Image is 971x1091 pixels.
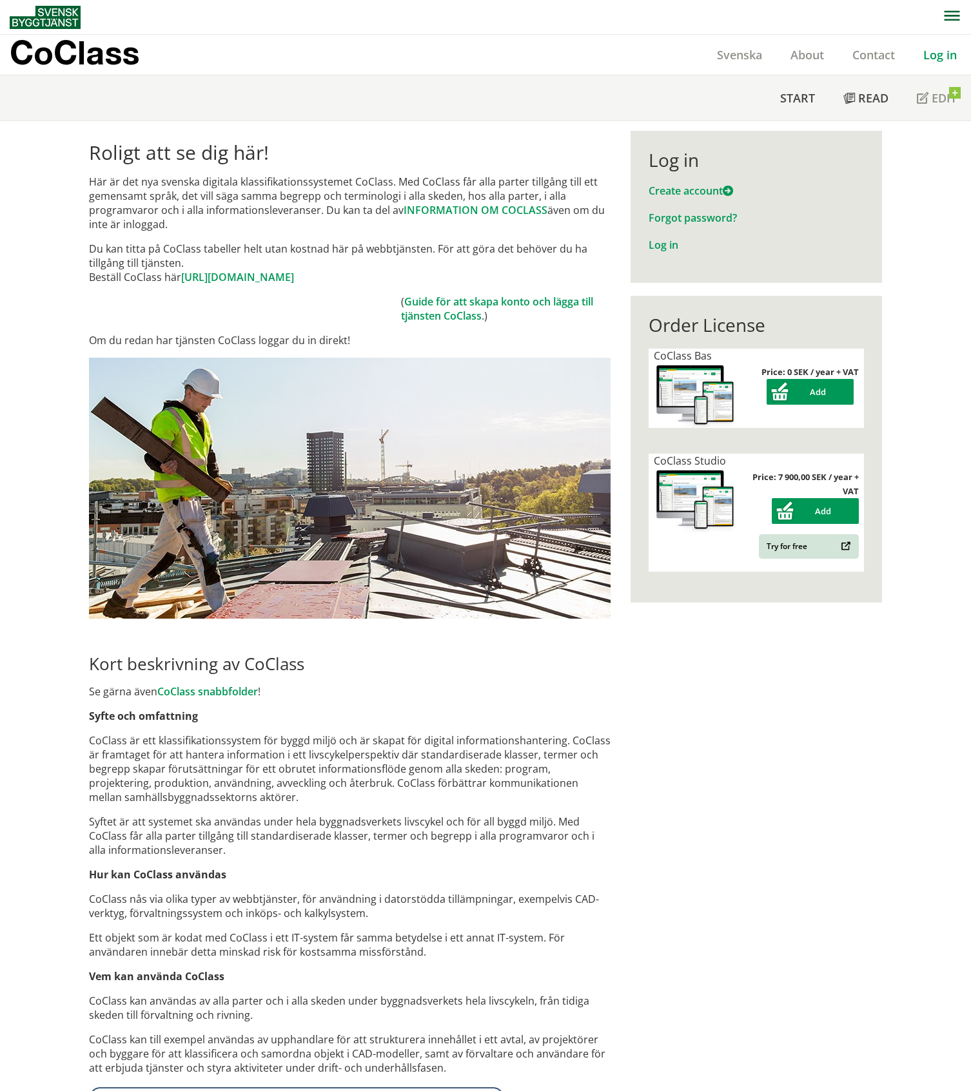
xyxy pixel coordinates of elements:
a: Create account [649,184,733,198]
span: CoClass Studio [654,454,726,468]
a: CoClass snabbfolder [157,684,258,699]
a: Add [767,386,854,398]
strong: Hur kan CoClass användas [89,867,226,882]
span: Start [780,90,815,106]
td: ( .) [401,294,611,323]
p: Syftet är att systemet ska användas under hela byggnadsverkets livscykel och för all byggd miljö.... [89,815,611,857]
strong: Price: 7 900,00 SEK / year + VAT [752,471,859,497]
div: Log in [649,149,863,171]
a: INFORMATION OM COCLASS [404,203,547,217]
strong: Vem kan använda CoClass [89,969,224,983]
button: Add [772,498,859,524]
span: CoClass Bas [654,349,712,363]
a: Forgot password? [649,211,737,225]
a: [URL][DOMAIN_NAME] [181,270,294,284]
strong: Price: 0 SEK / year + VAT [761,366,859,378]
p: Se gärna även ! [89,684,611,699]
img: Outbound.png [839,541,851,551]
a: CoClass [10,35,167,75]
button: Add [767,379,854,405]
a: About [776,47,838,63]
p: CoClass är ett klassifikationssystem för byggd miljö och är skapat för digital informationshanter... [89,733,611,804]
a: Try for free [759,534,859,559]
img: coclass-license.jpg [654,363,736,428]
div: Order License [649,314,863,336]
h1: Roligt att se dig här! [89,141,611,164]
p: Ett objekt som är kodat med CoClass i ett IT-system får samma betydelse i ett annat IT-system. Fö... [89,931,611,959]
a: Start [766,75,829,121]
img: login.jpg [89,358,611,619]
a: Read [829,75,903,121]
h2: Kort beskrivning av CoClass [89,653,611,674]
p: CoClass kan användas av alla parter och i alla skeden under byggnadsverkets hela livscykeln, från... [89,994,611,1022]
p: CoClass kan till exempel användas av upphandlare för att strukturera innehållet i ett avtal, av p... [89,1032,611,1075]
p: CoClass nås via olika typer av webbtjänster, för användning i datorstödda tillämpningar, exempelv... [89,892,611,920]
a: Add [772,505,859,517]
a: Contact [838,47,909,63]
span: Read [858,90,888,106]
img: Svensk Byggtjänst [10,6,81,29]
strong: Syfte och omfattning [89,709,198,723]
img: coclass-license.jpg [654,468,736,533]
a: Svenska [703,47,776,63]
p: Här är det nya svenska digitala klassifikationssystemet CoClass. Med CoClass får alla parter till... [89,175,611,231]
p: Du kan titta på CoClass tabeller helt utan kostnad här på webbtjänsten. För att göra det behöver ... [89,242,611,284]
a: Log in [909,47,971,63]
a: Guide för att skapa konto och lägga till tjänsten CoClass [401,294,593,323]
p: Om du redan har tjänsten CoClass loggar du in direkt! [89,333,611,347]
a: Log in [649,238,678,252]
p: CoClass [10,45,139,60]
